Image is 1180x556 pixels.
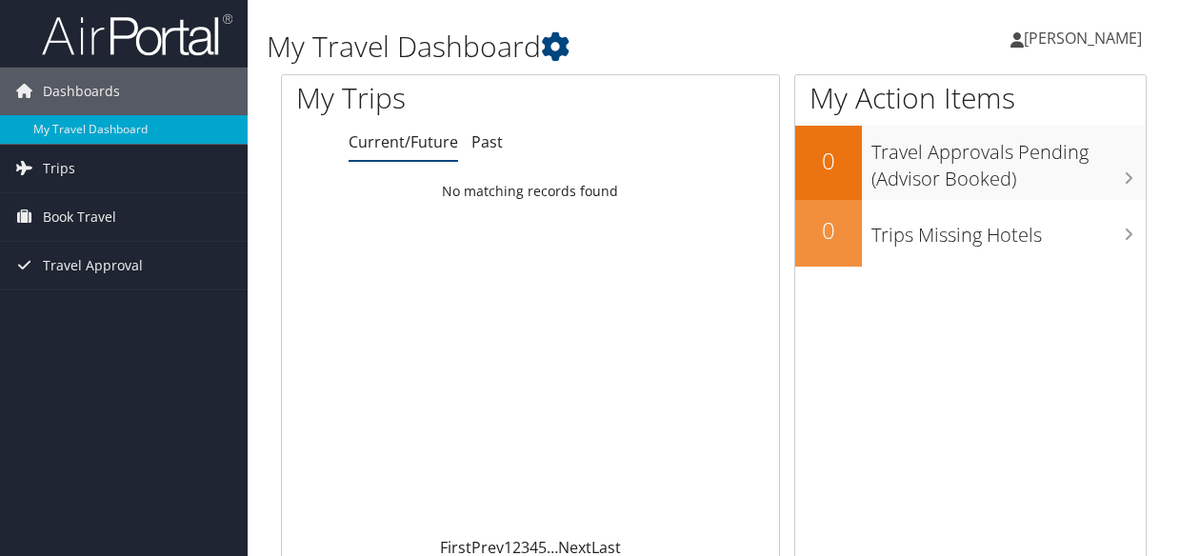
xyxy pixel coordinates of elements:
[795,145,862,177] h2: 0
[795,214,862,247] h2: 0
[43,193,116,241] span: Book Travel
[795,200,1146,267] a: 0Trips Missing Hotels
[1010,10,1161,67] a: [PERSON_NAME]
[871,212,1146,248] h3: Trips Missing Hotels
[795,126,1146,199] a: 0Travel Approvals Pending (Advisor Booked)
[471,131,503,152] a: Past
[43,145,75,192] span: Trips
[871,129,1146,192] h3: Travel Approvals Pending (Advisor Booked)
[43,68,120,115] span: Dashboards
[267,27,863,67] h1: My Travel Dashboard
[296,78,557,118] h1: My Trips
[43,242,143,289] span: Travel Approval
[349,131,458,152] a: Current/Future
[282,174,779,208] td: No matching records found
[1024,28,1142,49] span: [PERSON_NAME]
[795,78,1146,118] h1: My Action Items
[42,12,232,57] img: airportal-logo.png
